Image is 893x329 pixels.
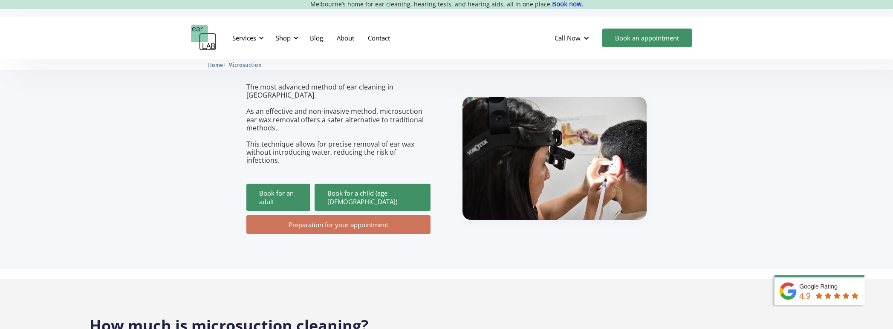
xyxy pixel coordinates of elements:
a: Book an appointment [602,29,692,47]
p: The most advanced method of ear cleaning in [GEOGRAPHIC_DATA]. As an effective and non-invasive m... [246,83,431,165]
a: Home [208,61,223,69]
a: About [330,26,361,50]
a: Microsuction [228,61,262,69]
div: Services [227,25,266,51]
li: 〉 [208,61,228,69]
a: Book for an adult [246,184,310,211]
a: home [191,25,217,51]
a: Book for a child (age [DEMOGRAPHIC_DATA]) [315,184,431,211]
span: Microsuction [228,62,262,68]
a: Blog [303,26,330,50]
div: Call Now [548,25,598,51]
a: Preparation for your appointment [246,215,431,234]
div: Services [232,34,256,42]
a: Contact [361,26,397,50]
div: Call Now [555,34,581,42]
span: Home [208,62,223,68]
div: Shop [271,25,301,51]
img: boy getting ear checked. [462,97,647,220]
div: Shop [276,34,291,42]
